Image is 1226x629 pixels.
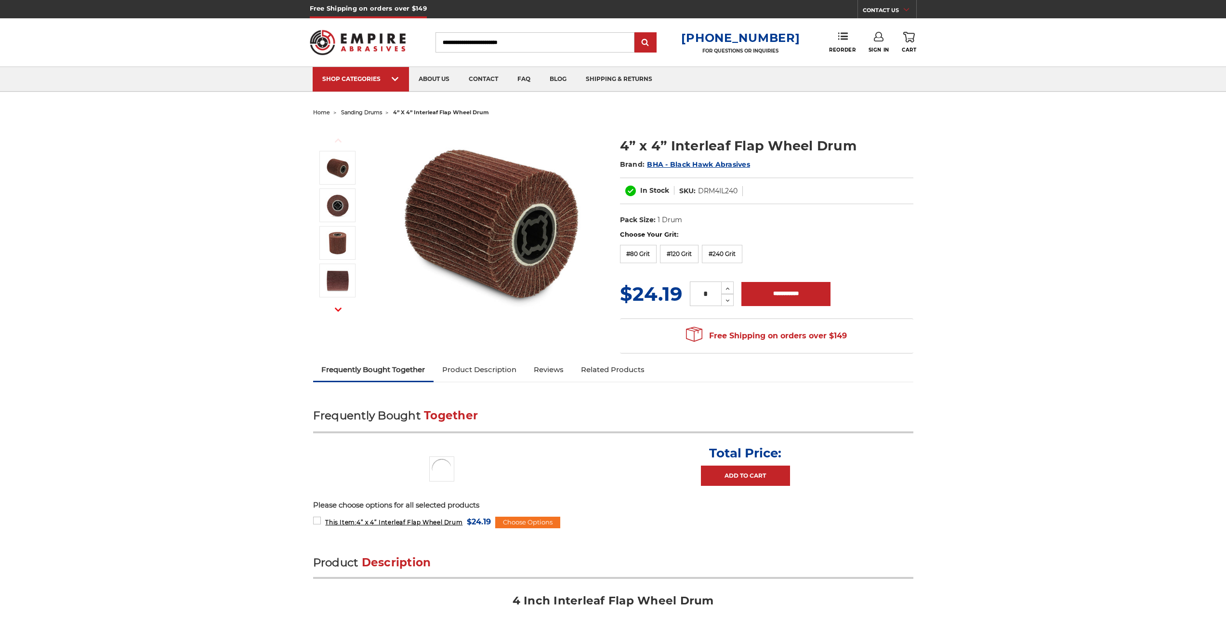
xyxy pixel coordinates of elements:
[434,359,525,380] a: Product Description
[313,500,913,511] p: Please choose options for all selected products
[341,109,382,116] a: sanding drums
[525,359,572,380] a: Reviews
[459,67,508,92] a: contact
[681,48,800,54] p: FOR QUESTIONS OR INQUIRIES
[322,75,399,82] div: SHOP CATEGORIES
[829,47,856,53] span: Reorder
[393,109,489,116] span: 4” x 4” interleaf flap wheel drum
[508,67,540,92] a: faq
[467,515,491,528] span: $24.19
[572,359,653,380] a: Related Products
[409,67,459,92] a: about us
[424,409,478,422] span: Together
[325,519,462,526] span: 4” x 4” Interleaf Flap Wheel Drum
[902,47,916,53] span: Cart
[313,409,421,422] span: Frequently Bought
[620,215,656,225] dt: Pack Size:
[863,5,916,18] a: CONTACT US
[313,109,330,116] a: home
[327,130,350,151] button: Previous
[681,31,800,45] a: [PHONE_NUMBER]
[313,593,913,615] h2: 4 Inch Interleaf Flap Wheel Drum
[709,445,781,461] p: Total Price:
[310,24,406,61] img: Empire Abrasives
[429,456,454,482] img: 4 inch interleaf flap wheel drum
[620,230,913,240] label: Choose Your Grit:
[327,299,350,320] button: Next
[326,268,350,293] img: 4” x 4” Interleaf Flap Wheel Drum
[829,32,856,53] a: Reorder
[326,156,350,180] img: 4 inch interleaf flap wheel drum
[540,67,576,92] a: blog
[495,517,560,528] div: Choose Options
[686,326,847,346] span: Free Shipping on orders over $149
[620,136,913,155] h1: 4” x 4” Interleaf Flap Wheel Drum
[647,160,750,169] a: BHA - Black Hawk Abrasives
[640,186,669,195] span: In Stock
[698,186,738,196] dd: DRM4IL240
[679,186,696,196] dt: SKU:
[620,160,645,169] span: Brand:
[325,519,356,526] strong: This Item:
[313,359,434,380] a: Frequently Bought Together
[902,32,916,53] a: Cart
[620,282,682,306] span: $24.19
[326,231,350,255] img: 4 inch flap wheel surface conditioning combo
[313,556,358,569] span: Product
[636,33,655,53] input: Submit
[869,47,889,53] span: Sign In
[395,126,588,319] img: 4 inch interleaf flap wheel drum
[362,556,431,569] span: Description
[701,466,790,486] a: Add to Cart
[576,67,662,92] a: shipping & returns
[326,193,350,217] img: 4 inch interleaf flap wheel quad key arbor
[658,215,682,225] dd: 1 Drum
